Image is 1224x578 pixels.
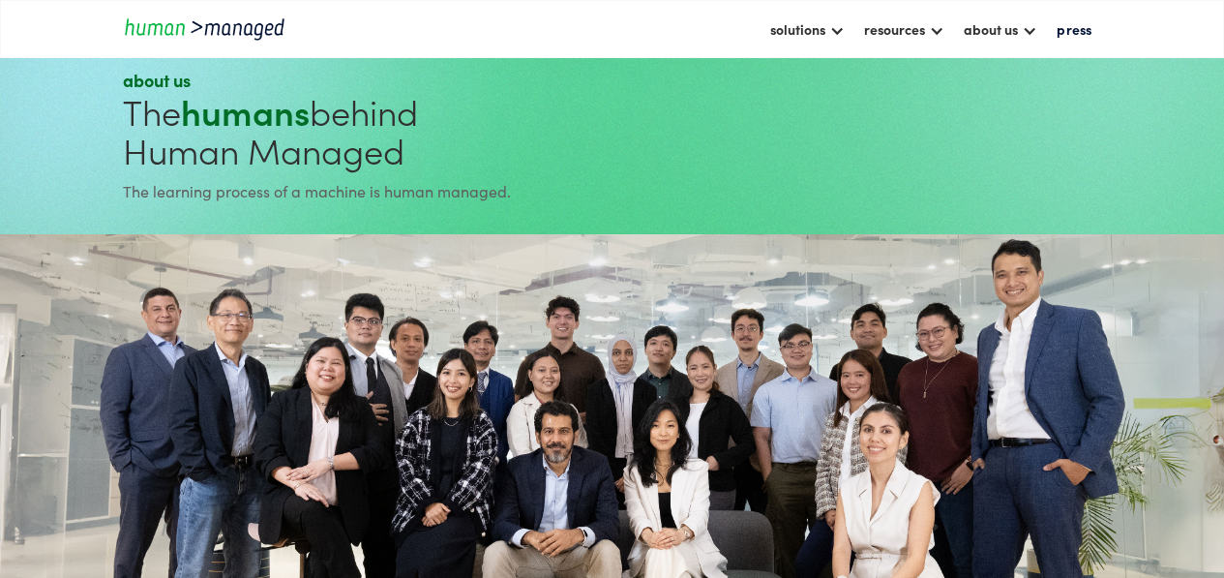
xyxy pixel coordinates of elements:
a: press [1047,13,1101,46]
div: about us [964,17,1018,41]
div: about us [954,13,1047,46]
div: The learning process of a machine is human managed. [123,179,605,202]
div: solutions [761,13,854,46]
div: about us [123,69,605,92]
strong: humans [181,86,310,136]
h1: The behind Human Managed [123,92,605,169]
div: resources [854,13,954,46]
a: home [123,15,297,42]
div: resources [864,17,925,41]
div: solutions [770,17,825,41]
